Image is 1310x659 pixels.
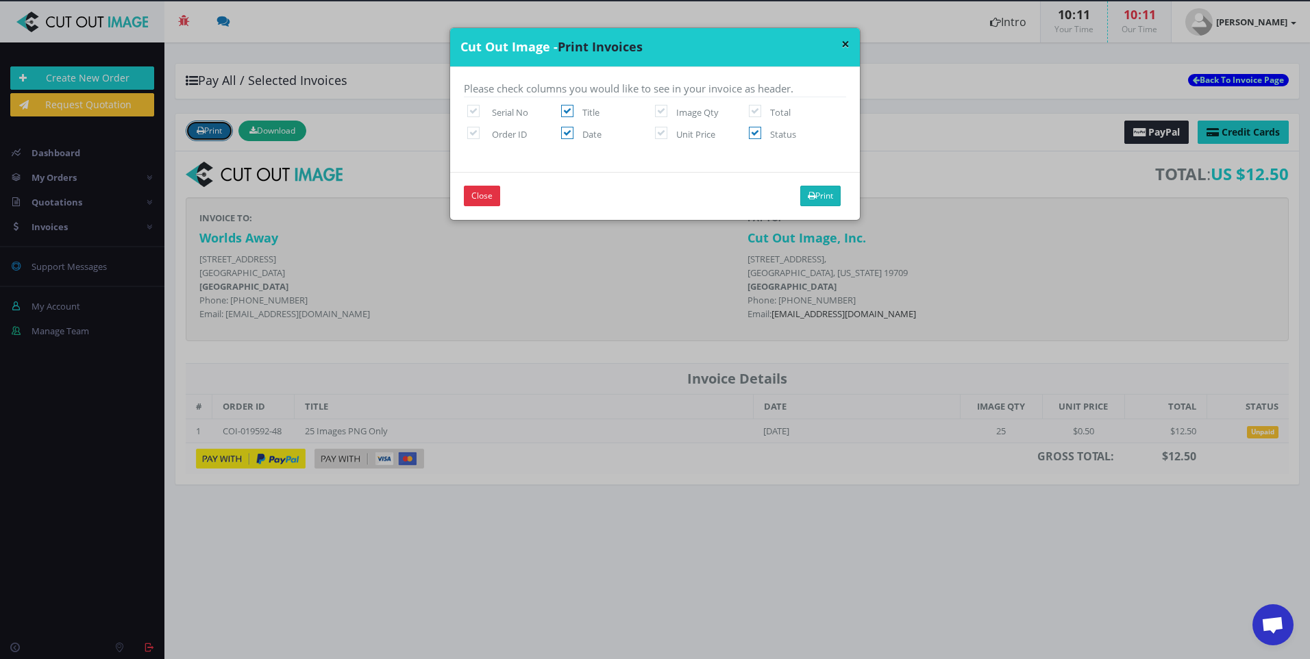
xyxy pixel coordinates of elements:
[800,186,841,206] button: Print
[492,106,528,119] span: Serial No
[464,186,500,206] button: Close
[582,106,600,119] span: Title
[492,128,527,140] span: Order ID
[582,128,602,140] span: Date
[1252,604,1294,645] a: Open chat
[676,106,719,119] span: Image Qty
[676,128,715,140] span: Unit Price
[770,128,796,140] span: Status
[770,106,791,119] span: Total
